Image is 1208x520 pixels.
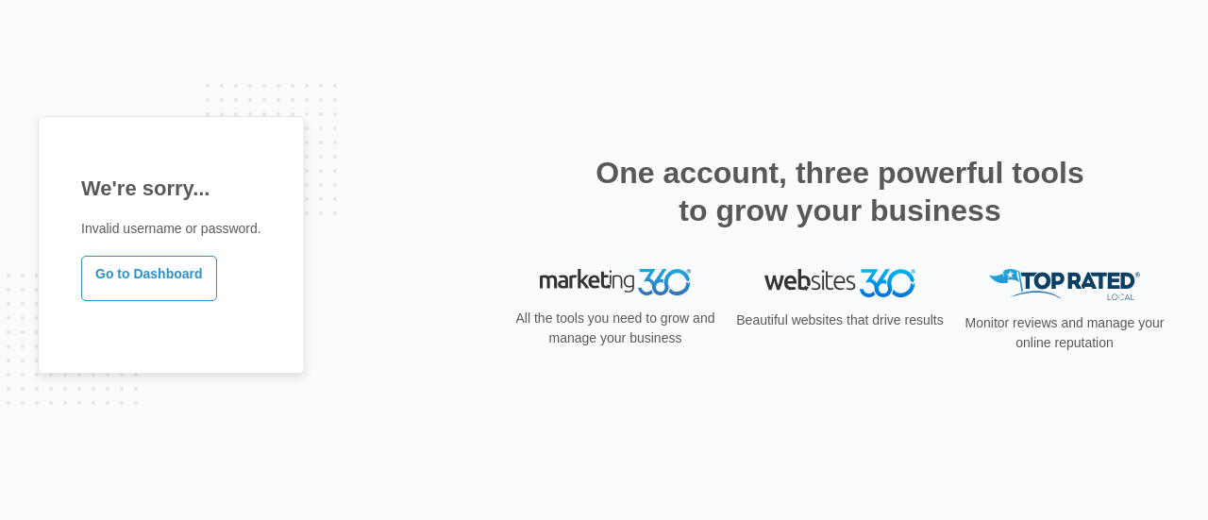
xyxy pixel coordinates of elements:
[81,256,217,301] a: Go to Dashboard
[81,219,261,239] p: Invalid username or password.
[764,269,915,296] img: Websites 360
[540,269,691,295] img: Marketing 360
[959,313,1170,353] p: Monitor reviews and manage your online reputation
[989,269,1140,300] img: Top Rated Local
[590,154,1090,229] h2: One account, three powerful tools to grow your business
[734,310,946,330] p: Beautiful websites that drive results
[81,173,261,204] h1: We're sorry...
[510,309,721,348] p: All the tools you need to grow and manage your business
